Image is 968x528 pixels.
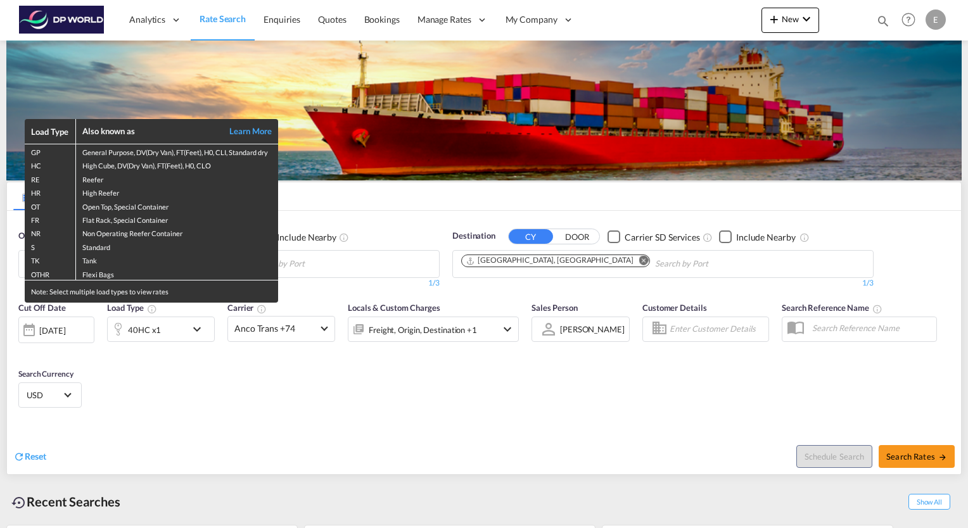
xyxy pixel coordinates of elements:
td: NR [25,225,75,239]
a: Learn More [215,125,272,137]
th: Load Type [25,119,75,144]
td: Non Operating Reefer Container [75,225,278,239]
td: OT [25,199,75,212]
td: Flat Rack, Special Container [75,212,278,225]
td: FR [25,212,75,225]
td: High Reefer [75,185,278,198]
td: GP [25,144,75,158]
td: Reefer [75,172,278,185]
td: Standard [75,239,278,253]
td: Open Top, Special Container [75,199,278,212]
td: TK [25,253,75,266]
td: HR [25,185,75,198]
td: General Purpose, DV(Dry Van), FT(Feet), H0, CLI, Standard dry [75,144,278,158]
div: Also known as [82,125,215,137]
td: High Cube, DV(Dry Van), FT(Feet), H0, CLO [75,158,278,171]
td: Flexi Bags [75,267,278,280]
td: Tank [75,253,278,266]
div: Note: Select multiple load types to view rates [25,280,278,303]
td: OTHR [25,267,75,280]
td: RE [25,172,75,185]
td: S [25,239,75,253]
td: HC [25,158,75,171]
